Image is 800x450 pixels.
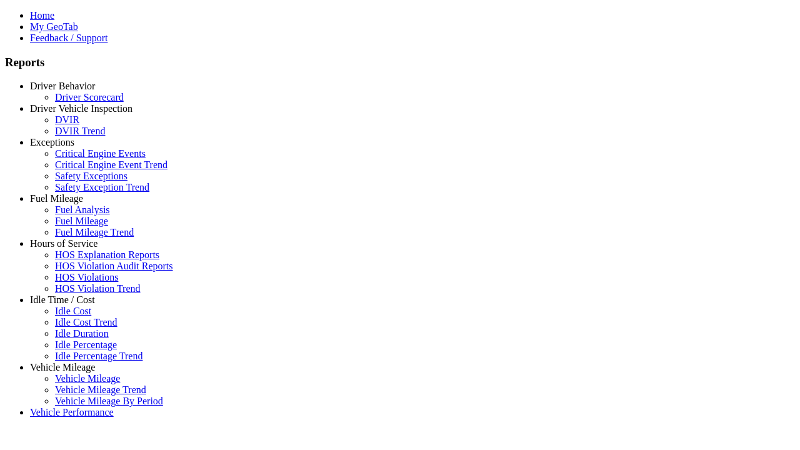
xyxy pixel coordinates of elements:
a: Idle Percentage [55,339,117,350]
a: Vehicle Mileage Trend [55,384,146,395]
a: HOS Explanation Reports [55,249,159,260]
a: Safety Exception Trend [55,182,149,192]
a: Home [30,10,54,21]
a: Hours of Service [30,238,97,249]
a: Vehicle Mileage By Period [55,396,163,406]
a: Exceptions [30,137,74,147]
a: Fuel Analysis [55,204,110,215]
a: Critical Engine Events [55,148,146,159]
a: Idle Duration [55,328,109,339]
a: Idle Percentage Trend [55,351,142,361]
a: Idle Cost Trend [55,317,117,327]
a: DVIR Trend [55,126,105,136]
a: My GeoTab [30,21,78,32]
a: Fuel Mileage [55,216,108,226]
a: Idle Time / Cost [30,294,95,305]
a: DVIR [55,114,79,125]
a: Fuel Mileage Trend [55,227,134,237]
a: HOS Violation Trend [55,283,141,294]
h3: Reports [5,56,795,69]
a: HOS Violations [55,272,118,282]
a: Safety Exceptions [55,171,127,181]
a: Driver Vehicle Inspection [30,103,132,114]
a: Fuel Mileage [30,193,83,204]
a: Vehicle Performance [30,407,114,417]
a: Vehicle Mileage [55,373,120,384]
a: Driver Behavior [30,81,95,91]
a: Vehicle Mileage [30,362,95,372]
a: Idle Cost [55,306,91,316]
a: HOS Violation Audit Reports [55,261,173,271]
a: Critical Engine Event Trend [55,159,167,170]
a: Driver Scorecard [55,92,124,102]
a: Feedback / Support [30,32,107,43]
